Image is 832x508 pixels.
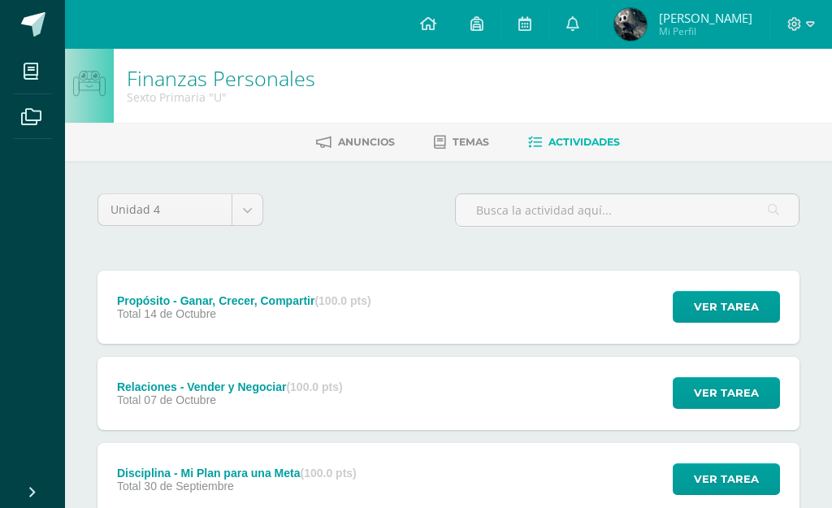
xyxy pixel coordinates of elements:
span: [PERSON_NAME] [659,10,752,26]
span: Total [117,393,141,406]
div: Sexto Primaria 'U' [127,89,315,105]
strong: (100.0 pts) [314,294,370,307]
span: Anuncios [338,136,395,148]
input: Busca la actividad aquí... [456,194,799,226]
button: Ver tarea [673,463,780,495]
div: Disciplina - Mi Plan para una Meta [117,467,357,480]
span: 14 de Octubre [144,307,216,320]
button: Ver tarea [673,291,780,323]
span: Unidad 4 [110,194,219,225]
span: 07 de Octubre [144,393,216,406]
div: Relaciones - Vender y Negociar [117,380,343,393]
img: bot1.png [73,71,105,97]
a: Finanzas Personales [127,64,315,92]
div: Propósito - Ganar, Crecer, Compartir [117,294,371,307]
span: 30 de Septiembre [144,480,234,493]
strong: (100.0 pts) [301,467,357,480]
a: Unidad 4 [98,194,262,225]
strong: (100.0 pts) [286,380,342,393]
span: Ver tarea [694,464,759,494]
a: Anuncios [316,129,395,155]
span: Total [117,307,141,320]
img: 83871fccad67834d61b9593b70919c50.png [614,8,647,41]
a: Temas [434,129,489,155]
span: Mi Perfil [659,24,752,38]
button: Ver tarea [673,377,780,409]
span: Actividades [548,136,620,148]
span: Temas [453,136,489,148]
span: Total [117,480,141,493]
a: Actividades [528,129,620,155]
span: Ver tarea [694,292,759,322]
h1: Finanzas Personales [127,67,315,89]
span: Ver tarea [694,378,759,408]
